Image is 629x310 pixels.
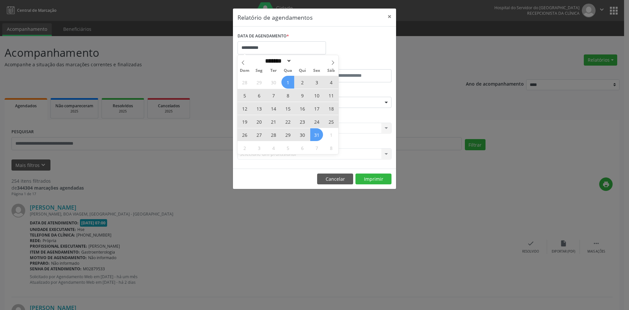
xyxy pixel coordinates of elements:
[310,115,323,128] span: Outubro 24, 2025
[267,115,280,128] span: Outubro 21, 2025
[253,102,265,115] span: Outubro 13, 2025
[267,76,280,89] span: Setembro 30, 2025
[281,115,294,128] span: Outubro 22, 2025
[238,89,251,102] span: Outubro 5, 2025
[281,141,294,154] span: Novembro 5, 2025
[296,128,309,141] span: Outubro 30, 2025
[238,115,251,128] span: Outubro 19, 2025
[253,115,265,128] span: Outubro 20, 2025
[267,141,280,154] span: Novembro 4, 2025
[267,128,280,141] span: Outubro 28, 2025
[383,9,396,25] button: Close
[238,141,251,154] span: Novembro 2, 2025
[355,174,391,185] button: Imprimir
[281,102,294,115] span: Outubro 15, 2025
[238,13,313,22] h5: Relatório de agendamentos
[253,89,265,102] span: Outubro 6, 2025
[325,102,337,115] span: Outubro 18, 2025
[281,128,294,141] span: Outubro 29, 2025
[310,89,323,102] span: Outubro 10, 2025
[281,69,295,73] span: Qua
[281,76,294,89] span: Outubro 1, 2025
[253,76,265,89] span: Setembro 29, 2025
[325,76,337,89] span: Outubro 4, 2025
[238,128,251,141] span: Outubro 26, 2025
[253,141,265,154] span: Novembro 3, 2025
[316,59,391,69] label: ATÉ
[296,115,309,128] span: Outubro 23, 2025
[325,128,337,141] span: Novembro 1, 2025
[310,69,324,73] span: Sex
[238,76,251,89] span: Setembro 28, 2025
[263,57,292,64] select: Month
[266,69,281,73] span: Ter
[238,31,289,41] label: DATA DE AGENDAMENTO
[310,76,323,89] span: Outubro 3, 2025
[238,69,252,73] span: Dom
[296,102,309,115] span: Outubro 16, 2025
[324,69,338,73] span: Sáb
[295,69,310,73] span: Qui
[267,89,280,102] span: Outubro 7, 2025
[281,89,294,102] span: Outubro 8, 2025
[325,89,337,102] span: Outubro 11, 2025
[252,69,266,73] span: Seg
[296,141,309,154] span: Novembro 6, 2025
[310,102,323,115] span: Outubro 17, 2025
[238,102,251,115] span: Outubro 12, 2025
[292,57,313,64] input: Year
[310,128,323,141] span: Outubro 31, 2025
[317,174,353,185] button: Cancelar
[267,102,280,115] span: Outubro 14, 2025
[296,89,309,102] span: Outubro 9, 2025
[253,128,265,141] span: Outubro 27, 2025
[325,115,337,128] span: Outubro 25, 2025
[325,141,337,154] span: Novembro 8, 2025
[296,76,309,89] span: Outubro 2, 2025
[310,141,323,154] span: Novembro 7, 2025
